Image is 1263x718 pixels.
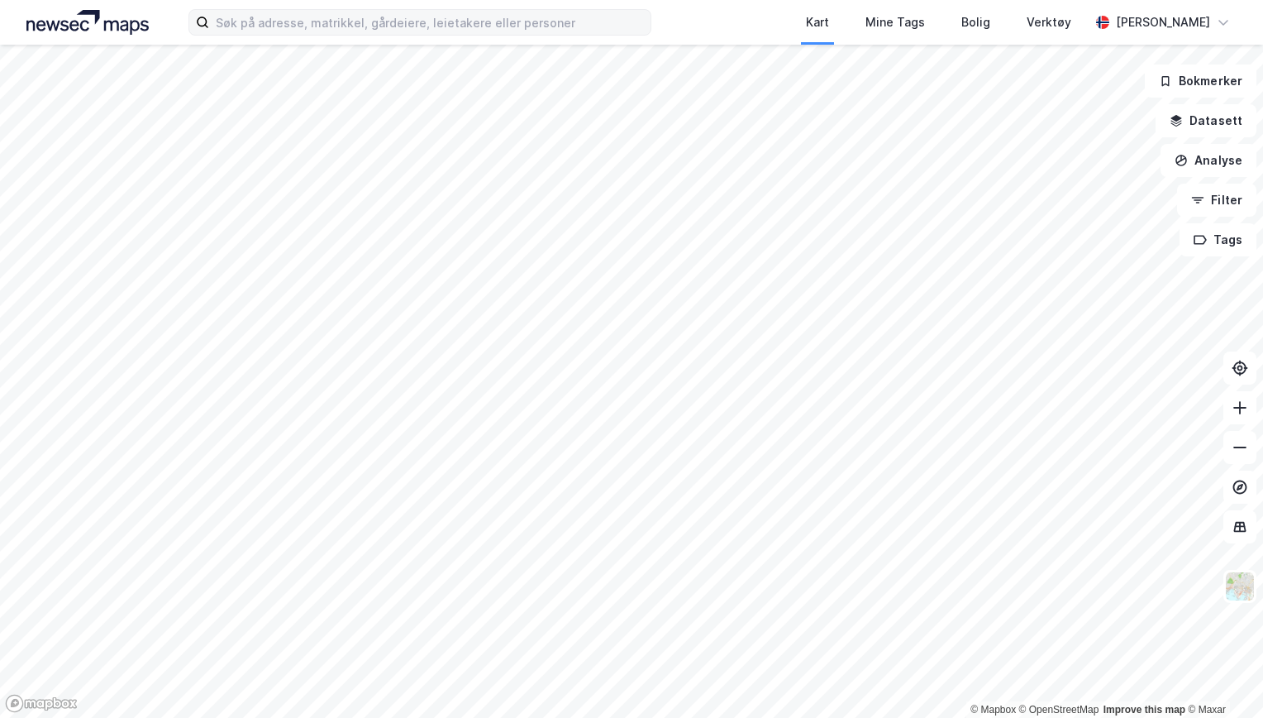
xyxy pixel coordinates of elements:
div: Kontrollprogram for chat [1180,639,1263,718]
input: Søk på adresse, matrikkel, gårdeiere, leietakere eller personer [209,10,651,35]
button: Datasett [1156,104,1256,137]
button: Analyse [1161,144,1256,177]
button: Bokmerker [1145,65,1256,98]
button: Tags [1180,223,1256,256]
img: logo.a4113a55bc3d86da70a041830d287a7e.svg [26,10,149,35]
div: Bolig [961,12,990,32]
div: Verktøy [1027,12,1071,32]
div: Mine Tags [865,12,925,32]
button: Filter [1177,184,1256,217]
a: Mapbox [970,704,1016,716]
img: Z [1224,571,1256,602]
iframe: Chat Widget [1180,639,1263,718]
div: Kart [806,12,829,32]
a: Mapbox homepage [5,694,78,713]
a: OpenStreetMap [1019,704,1099,716]
div: [PERSON_NAME] [1116,12,1210,32]
a: Improve this map [1103,704,1185,716]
